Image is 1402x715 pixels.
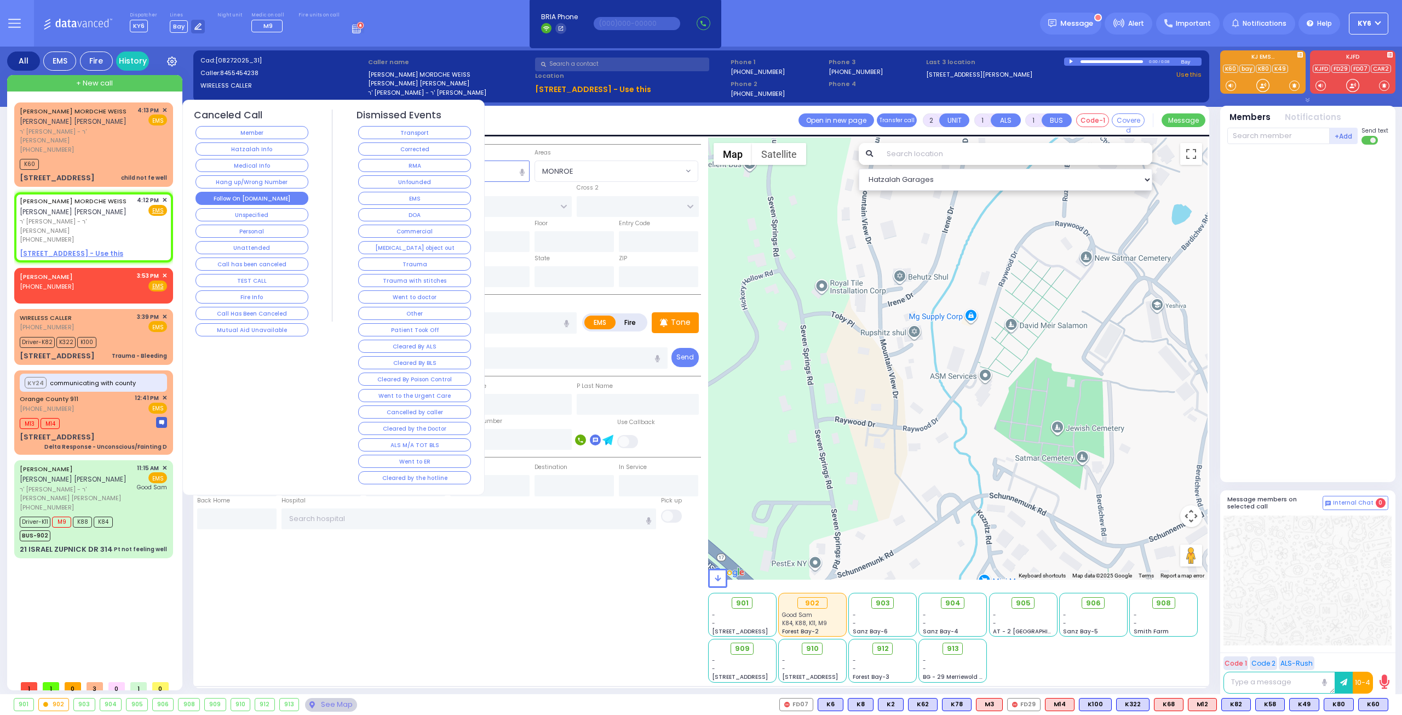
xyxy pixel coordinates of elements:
div: 913 [280,699,299,711]
div: [STREET_ADDRESS] [20,432,95,443]
button: UNIT [939,113,969,127]
label: In Service [619,463,647,472]
button: DOA [358,208,471,221]
button: Send [671,348,699,367]
span: Forest Bay-2 [782,627,819,636]
span: Driver-K11 [20,517,50,528]
div: 905 [127,699,147,711]
img: message-box.svg [156,417,167,428]
div: All [7,52,40,71]
label: Location [535,71,727,81]
span: K84 [94,517,113,528]
span: Phone 1 [731,58,825,67]
button: EMS [358,192,471,205]
label: Caller name [368,58,532,67]
button: Call Has Been Canceled [196,307,308,320]
button: Code 2 [1250,656,1277,670]
span: + New call [76,78,113,89]
a: Open in new page [798,113,874,127]
span: Important [1176,19,1211,28]
button: ALS M/A TOT BLS [358,438,471,451]
span: Good Sam [782,611,812,619]
div: ALS [1045,698,1075,711]
span: 913 [947,643,959,654]
button: Unspecified [196,208,308,221]
button: ALS [991,113,1021,127]
span: ✕ [162,106,167,115]
a: Use this [1176,70,1202,79]
button: Cleared By BLS [358,356,471,369]
span: 8455454238 [220,68,258,77]
span: [PHONE_NUMBER] [20,323,74,331]
span: [STREET_ADDRESS] [712,627,768,636]
span: - [923,611,926,619]
button: Cleared by the hotline [358,471,471,484]
label: EMS [584,316,616,329]
label: Back Home [197,496,230,505]
button: KY6 [1349,13,1388,35]
div: 901 [14,699,33,711]
a: bay [1239,65,1255,73]
span: [08272025_31] [215,56,262,65]
label: [PHONE_NUMBER] [731,67,785,76]
h5: Message members on selected call [1227,496,1323,510]
button: Show street map [714,143,752,165]
a: WIRELESS CALLER [20,313,72,322]
span: [PHONE_NUMBER] [20,235,74,244]
u: EMS [152,282,164,290]
div: [STREET_ADDRESS] [20,173,95,184]
div: FD29 [1007,698,1041,711]
button: Toggle fullscreen view [1180,143,1202,165]
span: 4:13 PM [137,106,159,115]
span: EMS [148,403,167,414]
button: Code 1 [1223,656,1248,670]
button: Cleared By ALS [358,340,471,353]
button: Went to doctor [358,290,471,304]
span: 3:53 PM [137,272,159,280]
span: 0 [108,682,125,690]
span: Driver-K82 [20,337,55,348]
img: red-radio-icon.svg [784,702,790,707]
span: [PERSON_NAME] [PERSON_NAME] [20,207,127,216]
label: Entry Code [619,219,650,228]
label: [PHONE_NUMBER] [829,67,883,76]
span: K84, K88, K11, M9 [782,619,827,627]
button: Medical Info [196,159,308,172]
button: Drag Pegman onto the map to open Street View [1180,545,1202,567]
div: 903 [74,699,95,711]
span: Send text [1361,127,1388,135]
span: - [993,619,996,627]
div: Fire [80,52,113,71]
span: 909 [735,643,750,654]
label: ZIP [619,254,627,263]
span: 4:12 PM [137,196,159,204]
span: 11:15 AM [137,464,159,472]
div: BLS [848,698,874,711]
span: Phone 2 [731,79,825,89]
div: 908 [179,699,199,711]
label: P Last Name [577,382,613,391]
span: [PHONE_NUMBER] [20,404,74,413]
button: Map camera controls [1180,505,1202,527]
button: Transfer call [877,113,917,127]
div: BLS [942,698,972,711]
span: - [923,656,926,665]
span: - [1134,611,1137,619]
button: Cleared by the Doctor [358,422,471,435]
a: FD29 [1331,65,1350,73]
span: ✕ [162,464,167,473]
span: M13 [20,418,39,429]
span: ר' [PERSON_NAME] - ר' [PERSON_NAME] [20,127,134,145]
span: - [853,665,856,673]
div: K2 [878,698,904,711]
button: Code-1 [1076,113,1109,127]
span: - [782,665,785,673]
u: [STREET_ADDRESS] - Use this [20,249,123,258]
a: [PERSON_NAME] [20,465,73,473]
span: 908 [1156,598,1171,609]
img: message.svg [1048,19,1056,27]
img: Logo [43,16,116,30]
div: 902 [797,597,828,609]
div: Pt not feeling well [114,545,167,553]
span: Message [1060,18,1093,29]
